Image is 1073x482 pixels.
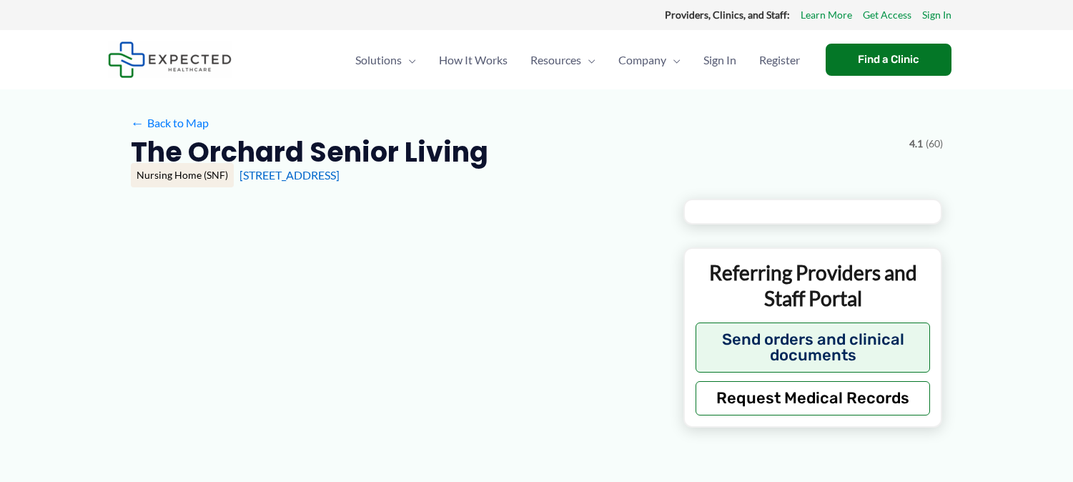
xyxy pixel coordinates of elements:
span: Solutions [355,35,402,85]
a: Register [748,35,811,85]
span: 4.1 [909,134,923,153]
a: Get Access [863,6,911,24]
span: Sign In [703,35,736,85]
a: Learn More [801,6,852,24]
a: Sign In [922,6,951,24]
a: Find a Clinic [826,44,951,76]
a: How It Works [427,35,519,85]
span: (60) [926,134,943,153]
div: Nursing Home (SNF) [131,163,234,187]
span: Resources [530,35,581,85]
a: Sign In [692,35,748,85]
p: Referring Providers and Staff Portal [696,260,931,312]
span: How It Works [439,35,508,85]
a: CompanyMenu Toggle [607,35,692,85]
a: ResourcesMenu Toggle [519,35,607,85]
span: ← [131,116,144,129]
a: ←Back to Map [131,112,209,134]
span: Menu Toggle [666,35,681,85]
h2: The Orchard Senior Living [131,134,488,169]
img: Expected Healthcare Logo - side, dark font, small [108,41,232,78]
span: Register [759,35,800,85]
strong: Providers, Clinics, and Staff: [665,9,790,21]
a: SolutionsMenu Toggle [344,35,427,85]
span: Menu Toggle [402,35,416,85]
a: [STREET_ADDRESS] [239,168,340,182]
button: Send orders and clinical documents [696,323,931,373]
nav: Primary Site Navigation [344,35,811,85]
span: Menu Toggle [581,35,595,85]
button: Request Medical Records [696,381,931,415]
span: Company [618,35,666,85]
